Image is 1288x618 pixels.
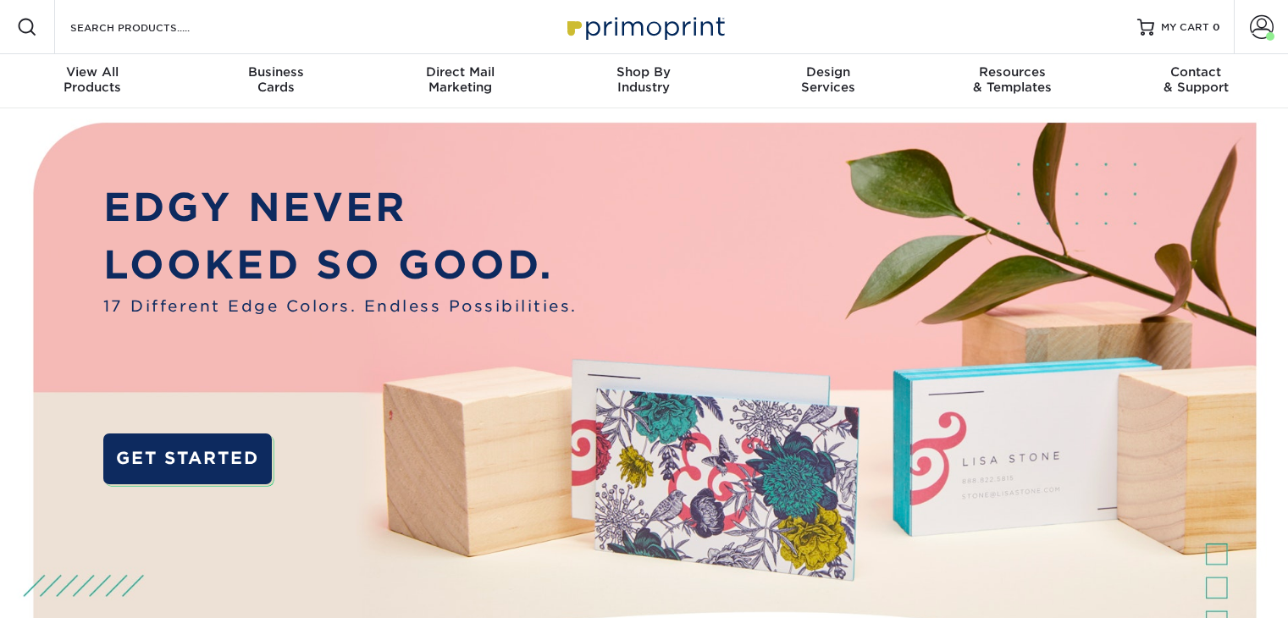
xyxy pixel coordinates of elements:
div: Industry [552,64,736,95]
div: Services [736,64,920,95]
p: EDGY NEVER [103,179,578,236]
a: Direct MailMarketing [368,54,552,108]
span: MY CART [1161,20,1209,35]
span: Contact [1104,64,1288,80]
a: DesignServices [736,54,920,108]
a: GET STARTED [103,433,272,484]
div: & Support [1104,64,1288,95]
span: Direct Mail [368,64,552,80]
img: Primoprint [560,8,729,45]
a: BusinessCards [184,54,368,108]
a: Shop ByIndustry [552,54,736,108]
span: Business [184,64,368,80]
input: SEARCH PRODUCTS..... [69,17,234,37]
div: Marketing [368,64,552,95]
a: Resources& Templates [920,54,1103,108]
div: & Templates [920,64,1103,95]
span: 0 [1213,21,1220,33]
span: Resources [920,64,1103,80]
p: LOOKED SO GOOD. [103,236,578,294]
a: Contact& Support [1104,54,1288,108]
div: Cards [184,64,368,95]
span: Design [736,64,920,80]
span: Shop By [552,64,736,80]
span: 17 Different Edge Colors. Endless Possibilities. [103,295,578,317]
